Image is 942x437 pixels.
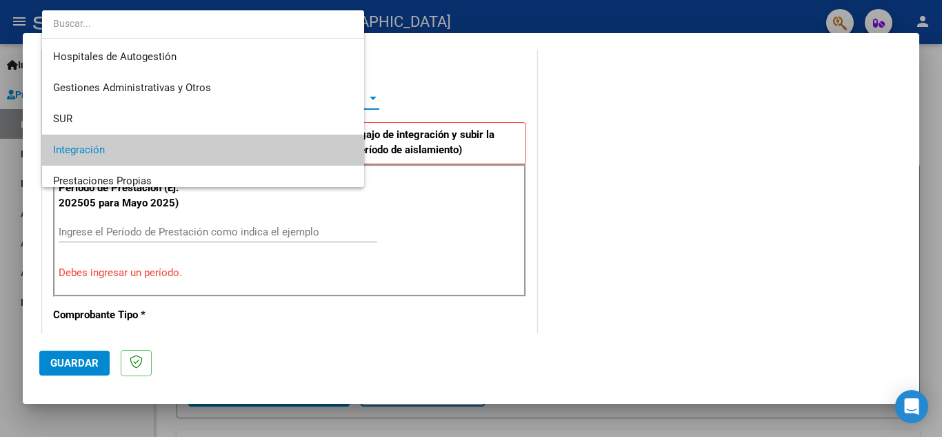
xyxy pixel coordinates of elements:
div: Open Intercom Messenger [895,390,928,423]
span: Prestaciones Propias [53,175,152,187]
input: dropdown search [42,9,364,38]
span: Gestiones Administrativas y Otros [53,81,211,94]
span: Hospitales de Autogestión [53,50,177,63]
span: Integración [53,144,105,156]
span: SUR [53,113,72,125]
